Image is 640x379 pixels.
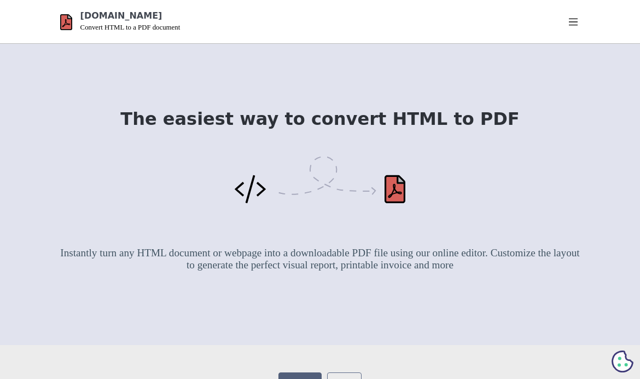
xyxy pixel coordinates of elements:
h1: The easiest way to convert HTML to PDF [60,109,580,129]
a: [DOMAIN_NAME] [80,10,162,21]
small: Convert HTML to a PDF document [80,24,181,31]
p: Instantly turn any HTML document or webpage into a downloadable PDF file using our online editor.... [60,247,580,271]
img: Convert HTML to PDF [235,156,405,203]
img: html-pdf.net [60,10,72,35]
svg: Cookie Preferences [612,351,633,372]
